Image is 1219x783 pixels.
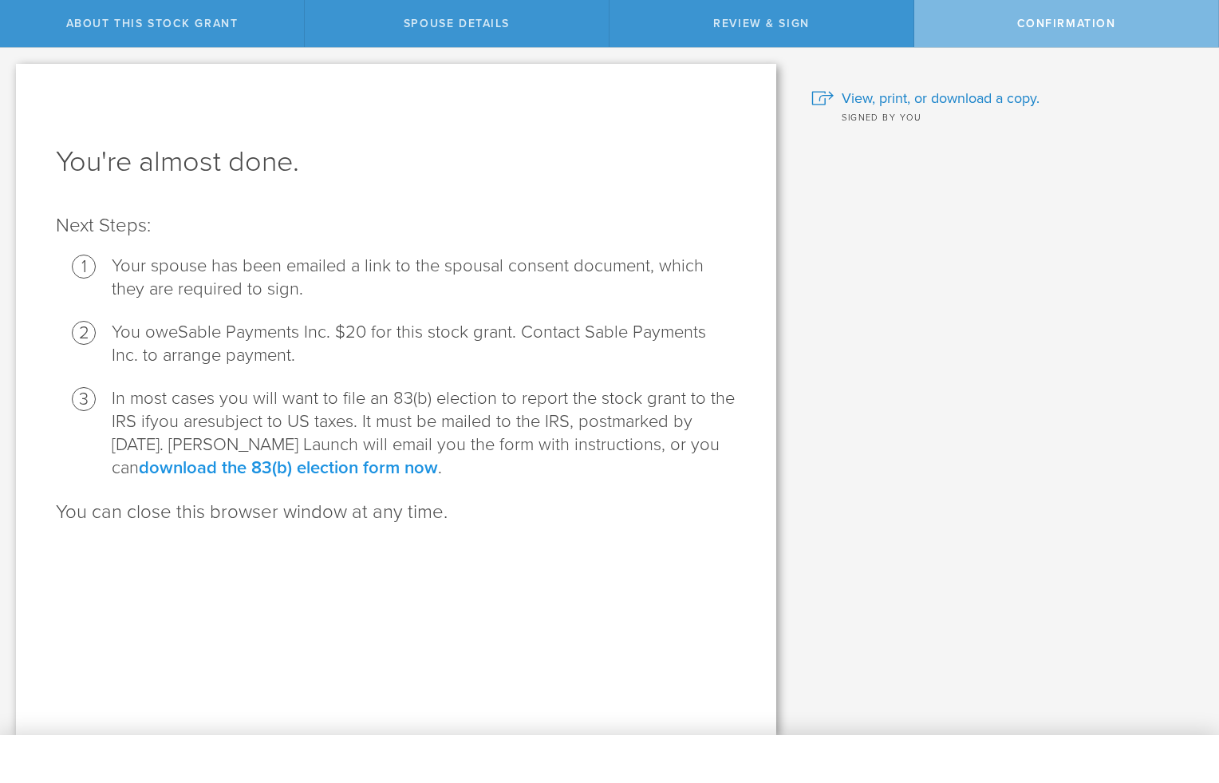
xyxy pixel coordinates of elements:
[139,457,438,478] a: download the 83(b) election form now
[56,500,736,525] p: You can close this browser window at any time.
[1139,658,1219,735] iframe: Chat Widget
[112,387,736,480] li: In most cases you will want to file an 83(b) election to report the stock grant to the IRS if sub...
[842,88,1040,109] span: View, print, or download a copy.
[1017,17,1116,30] span: Confirmation
[56,143,736,181] h1: You're almost done.
[112,255,736,301] li: Your spouse has been emailed a link to the spousal consent document, which they are required to s...
[150,411,207,432] span: you are
[713,17,810,30] span: Review & Sign
[66,17,239,30] span: About this stock grant
[404,17,510,30] span: Spouse Details
[112,321,736,367] li: Sable Payments Inc. $20 for this stock grant. Contact Sable Payments Inc. to arrange payment.
[56,213,736,239] p: Next Steps:
[112,322,178,342] span: You owe
[811,109,1195,125] div: Signed by you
